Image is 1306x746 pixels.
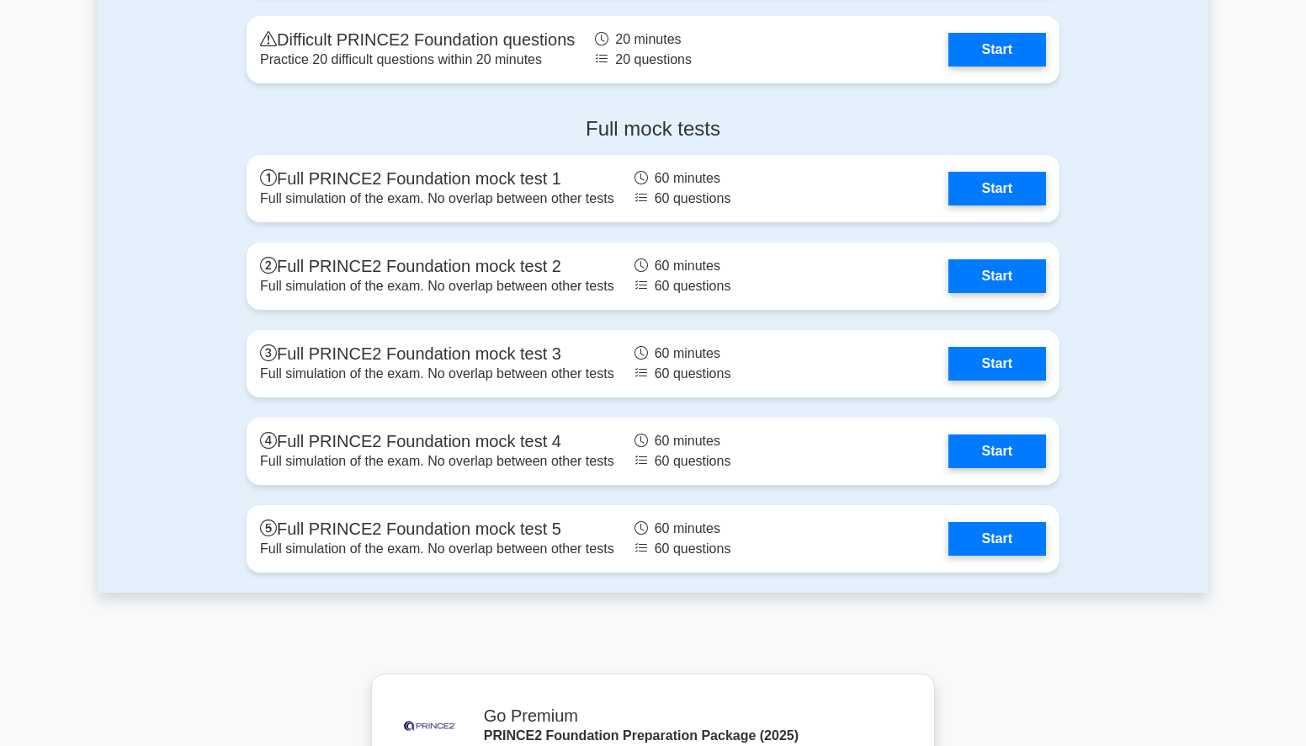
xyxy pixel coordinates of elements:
a: Start [948,522,1046,556]
a: Start [948,434,1046,468]
a: Start [948,172,1046,205]
a: Start [948,259,1046,293]
a: Start [948,347,1046,381]
a: Start [948,33,1046,67]
h4: Full mock tests [247,117,1059,141]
